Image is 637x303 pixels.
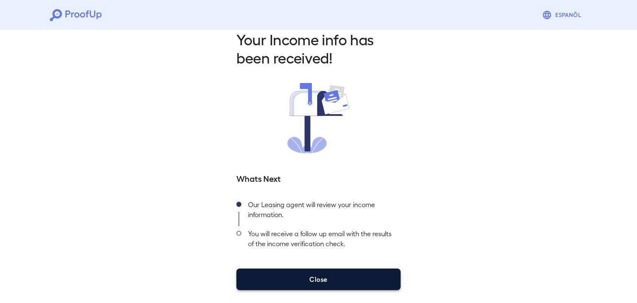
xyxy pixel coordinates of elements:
h2: Your Income info has been received! [236,30,401,66]
h5: Whats Next [236,172,401,184]
button: Close [236,269,401,290]
button: Espanõl [539,7,587,23]
div: Our Leasing agent will review your income information. [241,197,401,226]
img: received.svg [287,83,350,153]
div: You will receive a follow up email with the results of the income verification check. [241,226,401,255]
